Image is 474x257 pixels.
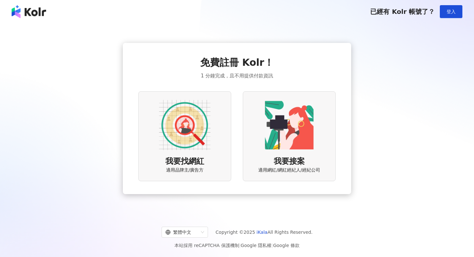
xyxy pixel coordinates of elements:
span: | [272,243,273,248]
span: 適用網紅/網紅經紀人/經紀公司 [258,167,320,173]
a: iKala [257,230,268,235]
a: Google 隱私權 [241,243,272,248]
img: AD identity option [159,99,211,151]
div: 繁體中文 [165,227,198,237]
span: 登入 [447,9,456,14]
span: 我要接案 [274,156,305,167]
img: logo [12,5,46,18]
button: 登入 [440,5,462,18]
span: 適用品牌主/廣告方 [166,167,204,173]
span: 已經有 Kolr 帳號了？ [370,8,435,15]
a: Google 條款 [273,243,300,248]
img: KOL identity option [263,99,315,151]
span: Copyright © 2025 All Rights Reserved. [216,228,313,236]
span: 1 分鐘完成，且不用提供付款資訊 [201,72,273,80]
span: | [239,243,241,248]
span: 本站採用 reCAPTCHA 保護機制 [174,242,299,249]
span: 我要找網紅 [165,156,204,167]
span: 免費註冊 Kolr！ [200,56,274,69]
